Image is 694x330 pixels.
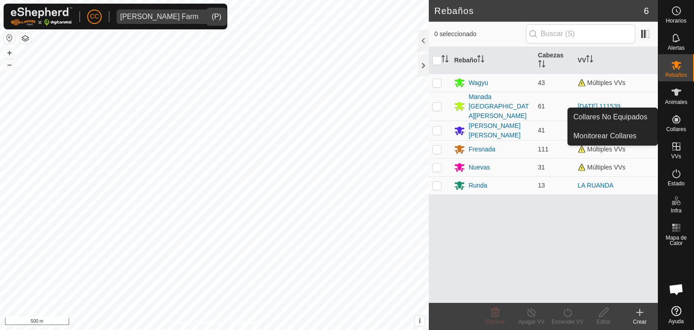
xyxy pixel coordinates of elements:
[538,103,545,110] span: 61
[665,72,687,78] span: Rebaños
[469,78,488,88] div: Wagyu
[549,318,586,326] div: Encender VV
[538,61,545,69] p-sorticon: Activar para ordenar
[644,4,649,18] span: 6
[434,29,525,39] span: 0 seleccionado
[4,59,15,70] button: –
[568,108,657,126] a: Collares No Equipados
[469,145,495,154] div: Fresnada
[535,47,574,74] th: Cabezas
[538,79,545,86] span: 43
[11,7,72,26] img: Logo Gallagher
[485,319,505,325] span: Eliminar
[538,164,545,171] span: 31
[668,45,685,51] span: Alertas
[573,112,647,123] span: Collares No Equipados
[661,235,692,246] span: Mapa de Calor
[578,146,626,153] span: Múltiples VVs
[202,9,220,24] div: dropdown trigger
[526,24,635,43] input: Buscar (S)
[666,18,686,24] span: Horarios
[538,182,545,189] span: 13
[669,319,684,324] span: Ayuda
[538,127,545,134] span: 41
[231,318,261,326] a: Contáctenos
[469,121,530,140] div: [PERSON_NAME] [PERSON_NAME]
[578,164,626,171] span: Múltiples VVs
[117,9,202,24] span: Alarcia Monja Farm
[568,127,657,145] a: Monitorear Collares
[578,103,621,110] a: [DATE] 111539
[4,33,15,43] button: Restablecer Mapa
[450,47,534,74] th: Rebaño
[666,127,686,132] span: Collares
[4,47,15,58] button: +
[168,318,220,326] a: Política de Privacidad
[90,12,99,21] span: CC
[419,317,421,325] span: i
[574,47,658,74] th: VV
[578,79,626,86] span: Múltiples VVs
[573,131,637,141] span: Monitorear Collares
[665,99,687,105] span: Animales
[586,57,593,64] p-sorticon: Activar para ordenar
[469,163,490,172] div: Nuevas
[663,276,690,303] div: Chat abierto
[671,208,681,213] span: Infra
[477,57,484,64] p-sorticon: Activar para ordenar
[441,57,449,64] p-sorticon: Activar para ordenar
[622,318,658,326] div: Crear
[538,146,549,153] span: 111
[469,92,530,121] div: Manada [GEOGRAPHIC_DATA][PERSON_NAME]
[20,33,31,44] button: Capas del Mapa
[586,318,622,326] div: Editar
[434,5,644,16] h2: Rebaños
[658,302,694,328] a: Ayuda
[671,154,681,159] span: VVs
[578,182,614,189] a: LA RUANDA
[469,181,487,190] div: Runda
[120,13,198,20] div: [PERSON_NAME] Farm
[513,318,549,326] div: Apagar VV
[668,181,685,186] span: Estado
[415,316,425,326] button: i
